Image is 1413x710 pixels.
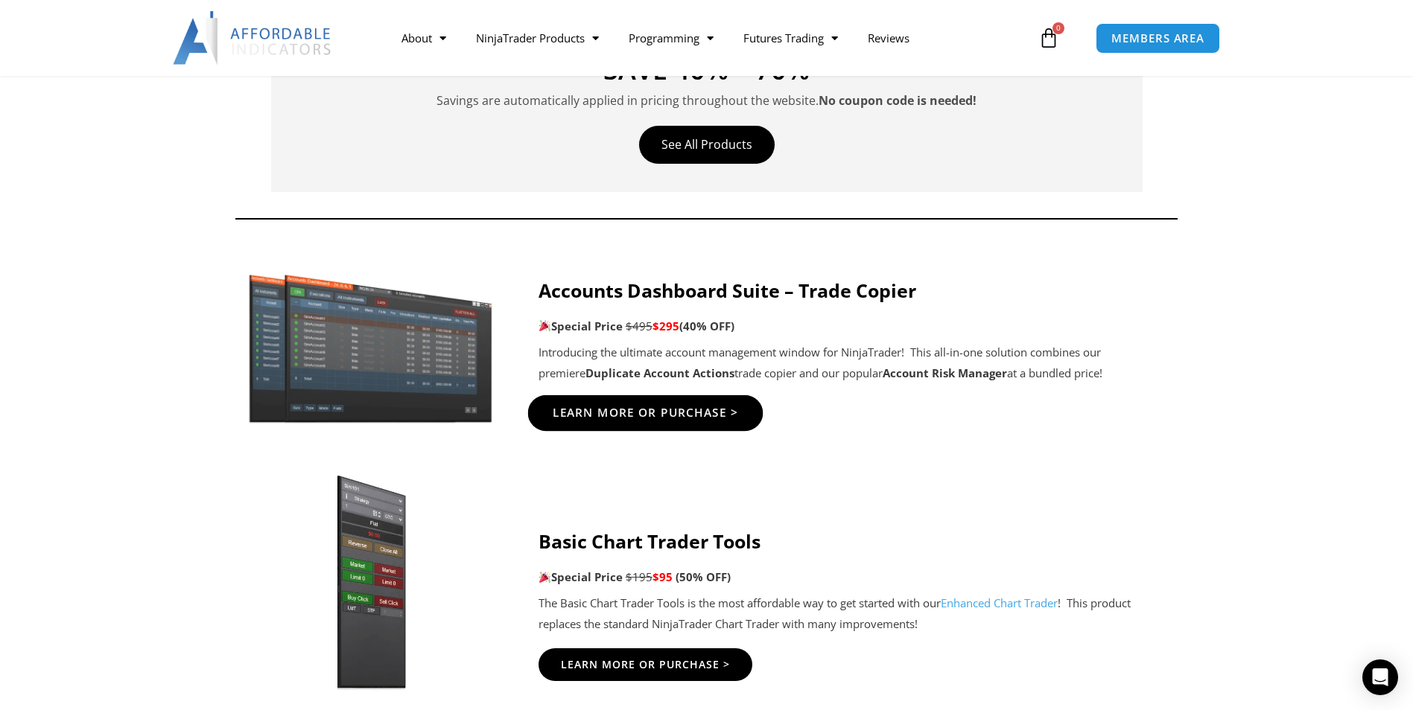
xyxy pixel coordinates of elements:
span: $495 [626,319,652,333]
strong: Account Risk Manager [883,365,1007,380]
a: 0 [1016,16,1082,60]
h4: SAVE 40% – 70% [293,57,1120,83]
span: $95 [652,569,673,584]
div: Open Intercom Messenger [1362,659,1398,695]
strong: Basic Chart Trader Tools [539,528,761,554]
a: Learn More Or Purchase > [527,395,763,431]
strong: No coupon code is needed! [819,92,977,109]
span: $295 [652,319,679,333]
span: 0 [1052,22,1064,34]
a: NinjaTrader Products [461,21,614,55]
img: 🎉 [539,320,550,331]
a: About [387,21,461,55]
strong: Special Price [539,569,623,584]
p: Savings are automatically applied in pricing throughout the website. [293,91,1120,111]
p: Introducing the ultimate account management window for NinjaTrader! This all-in-one solution comb... [539,342,1172,384]
span: $195 [626,569,652,584]
img: Screenshot 2024-11-20 151221 | Affordable Indicators – NinjaTrader [241,268,501,426]
strong: Special Price [539,319,623,333]
a: MEMBERS AREA [1096,23,1220,54]
strong: Accounts Dashboard Suite – Trade Copier [539,278,916,303]
a: Futures Trading [728,21,853,55]
span: MEMBERS AREA [1111,33,1204,44]
a: Enhanced Chart Trader [941,595,1058,610]
span: (50% OFF) [676,569,731,584]
a: Programming [614,21,728,55]
img: LogoAI | Affordable Indicators – NinjaTrader [173,11,333,65]
a: Learn More Or Purchase > [539,648,752,681]
strong: Duplicate Account Actions [585,365,734,380]
span: Learn More Or Purchase > [552,408,738,419]
nav: Menu [387,21,1035,55]
a: See All Products [639,126,775,164]
b: (40% OFF) [679,319,734,333]
img: 🎉 [539,572,550,583]
span: Learn More Or Purchase > [561,659,730,670]
p: The Basic Chart Trader Tools is the most affordable way to get started with our ! This product re... [539,593,1172,635]
a: Reviews [853,21,924,55]
img: BasicTools | Affordable Indicators – NinjaTrader [241,471,501,694]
